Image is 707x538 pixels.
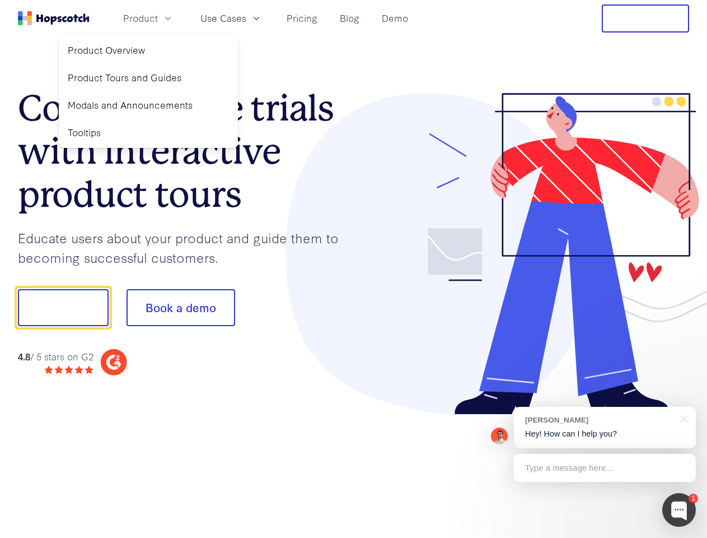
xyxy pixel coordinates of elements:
[689,494,698,503] div: 1
[194,9,269,27] button: Use Cases
[200,11,246,25] span: Use Cases
[491,428,508,444] img: Mark Spera
[18,228,354,267] p: Educate users about your product and guide them to becoming successful customers.
[63,66,233,89] a: Product Tours and Guides
[335,9,364,27] a: Blog
[63,94,233,117] a: Modals and Announcements
[525,415,673,425] div: [PERSON_NAME]
[123,11,158,25] span: Product
[18,350,30,363] strong: 4.8
[18,289,109,326] button: Show me!
[127,289,235,326] button: Book a demo
[116,9,180,27] button: Product
[18,87,354,216] h1: Convert more trials with interactive product tours
[377,9,413,27] a: Demo
[18,11,90,25] a: Home
[525,428,685,440] p: Hey! How can I help you?
[18,350,93,364] div: / 5 stars on G2
[602,4,689,33] button: Free Trial
[63,121,233,144] a: Tooltips
[282,9,322,27] a: Pricing
[63,39,233,62] a: Product Overview
[514,454,696,482] div: Type a message here...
